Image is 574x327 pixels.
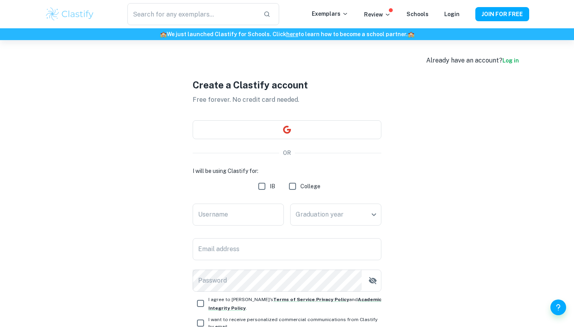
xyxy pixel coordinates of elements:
[364,10,391,19] p: Review
[444,11,460,17] a: Login
[475,7,529,21] button: JOIN FOR FREE
[426,56,519,65] div: Already have an account?
[283,149,291,157] p: OR
[193,167,381,175] h6: I will be using Clastify for:
[160,31,167,37] span: 🏫
[2,30,572,39] h6: We just launched Clastify for Schools. Click to learn how to become a school partner.
[127,3,257,25] input: Search for any exemplars...
[273,297,315,302] a: Terms of Service
[502,57,519,64] a: Log in
[407,11,429,17] a: Schools
[316,297,349,302] a: Privacy Policy
[270,182,275,191] span: IB
[286,31,298,37] a: here
[45,6,95,22] img: Clastify logo
[408,31,414,37] span: 🏫
[193,95,381,105] p: Free forever. No credit card needed.
[300,182,320,191] span: College
[312,9,348,18] p: Exemplars
[208,297,381,311] span: I agree to [PERSON_NAME]'s , and .
[193,78,381,92] h1: Create a Clastify account
[550,299,566,315] button: Help and Feedback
